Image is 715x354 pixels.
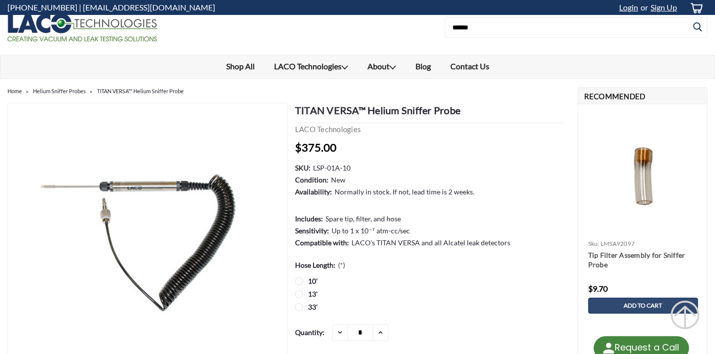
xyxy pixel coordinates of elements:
a: TITAN VERSA™ Helium Sniffer Probe [97,88,184,94]
span: Add to Cart [624,302,662,309]
label: Quantity: [295,324,325,341]
span: LMSA92097 [601,240,635,247]
a: Contact Us [440,55,499,77]
label: 10' [295,276,565,286]
dd: New [331,175,346,185]
dd: Normally in stock. If not, lead time is 2 weeks. [335,186,474,197]
a: Blog [405,55,440,77]
a: LACO Technologies [264,55,357,78]
span: or [638,2,648,12]
a: Helium Sniffer Probes [33,88,86,94]
dd: LACO's TITAN VERSA and all Alcatel leak detectors [352,237,510,248]
label: 13' [295,289,565,299]
img: LACO Technologies [7,13,157,41]
a: Home [7,88,22,94]
a: cart-preview-dropdown [682,0,708,15]
label: Hose Length: [295,260,345,270]
label: 33' [295,302,565,312]
a: Add to Cart [588,298,698,314]
span: $375.00 [295,141,337,154]
a: About [357,55,405,78]
dd: LSP-01A-10 [313,163,351,173]
a: LACO Technologies [295,125,361,134]
span: $9.70 [588,284,608,293]
dt: Compatible with: [295,237,349,248]
dt: Includes: [295,213,323,224]
dd: Spare tip, filter, and hose [326,213,401,224]
dt: SKU: [295,163,311,173]
dt: Sensitivity: [295,225,329,236]
a: Shop All [216,55,264,77]
img: Tip Filter Assembly for Sniffer Probe [583,117,703,236]
h1: TITAN VERSA™ Helium Sniffer Probe [295,103,565,123]
h2: Recommended [578,87,708,104]
a: sku: LMSA92097 [588,240,635,247]
div: Scroll Back to Top [670,300,700,330]
a: Tip Filter Assembly for Sniffer Probe [588,250,698,270]
dt: Availability: [295,186,332,197]
img: TITAN VERSA™ Helium Sniffer Probe [23,173,273,313]
svg: submit [670,300,700,330]
span: sku: [588,240,600,247]
dt: Condition: [295,175,329,185]
dd: Up to 1 x 10⁻⁷ atm-cc/sec [332,225,410,236]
